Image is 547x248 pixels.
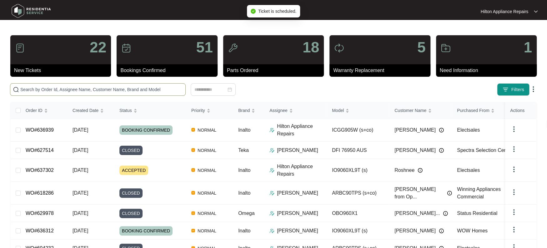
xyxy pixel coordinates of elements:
[258,9,296,14] span: Ticket is scheduled.
[195,167,219,174] span: NORMAL
[15,43,25,53] img: icon
[327,142,389,159] td: DFI 76950 AUS
[191,148,195,152] img: Vercel Logo
[269,148,274,153] img: Assigner Icon
[303,40,319,55] p: 18
[73,228,88,233] span: [DATE]
[269,168,274,173] img: Assigner Icon
[440,67,537,74] p: Need Information
[186,102,233,119] th: Priority
[327,182,389,205] td: ARBC90TPS (s+co)
[277,210,318,217] p: [PERSON_NAME]
[457,107,489,114] span: Purchased From
[251,9,256,14] span: check-circle
[510,125,518,133] img: dropdown arrow
[26,127,54,133] a: WO#636939
[394,147,436,154] span: [PERSON_NAME]
[119,209,143,218] span: CLOSED
[394,167,414,174] span: Roshnee
[457,127,480,133] span: Electsales
[439,148,444,153] img: Info icon
[238,127,250,133] span: Inalto
[73,107,98,114] span: Created Date
[119,188,143,198] span: CLOSED
[505,102,536,119] th: Actions
[277,163,327,178] p: Hilton Appliance Repairs
[497,83,529,96] button: filter iconFilters
[114,102,186,119] th: Status
[417,40,426,55] p: 5
[20,86,183,93] input: Search by Order Id, Assignee Name, Customer Name, Brand and Model
[26,228,54,233] a: WO#636312
[195,189,219,197] span: NORMAL
[26,168,54,173] a: WO#637302
[238,190,250,196] span: Inalto
[191,211,195,215] img: Vercel Logo
[238,228,250,233] span: Inalto
[26,148,54,153] a: WO#627514
[269,191,274,196] img: Assigner Icon
[327,222,389,240] td: IO9060XL9T (s)
[457,168,480,173] span: Electsales
[439,128,444,133] img: Info icon
[228,43,238,53] img: icon
[21,102,68,119] th: Order ID
[195,227,219,235] span: NORMAL
[524,40,532,55] p: 1
[534,10,538,13] img: dropdown arrow
[457,211,497,216] span: Status Residential
[394,227,436,235] span: [PERSON_NAME]
[73,190,88,196] span: [DATE]
[480,8,528,15] p: Hilton Appliance Repairs
[238,211,254,216] span: Omega
[510,188,518,196] img: dropdown arrow
[73,127,88,133] span: [DATE]
[394,126,436,134] span: [PERSON_NAME]
[327,119,389,142] td: ICGG905W (s+co)
[195,126,219,134] span: NORMAL
[119,107,132,114] span: Status
[327,205,389,222] td: OBO960X1
[195,210,219,217] span: NORMAL
[9,2,53,20] img: residentia service logo
[233,102,264,119] th: Brand
[191,107,205,114] span: Priority
[26,190,54,196] a: WO#618286
[269,228,274,233] img: Assigner Icon
[443,211,448,216] img: Info icon
[119,125,173,135] span: BOOKING CONFIRMED
[90,40,106,55] p: 22
[452,102,514,119] th: Purchased From
[511,86,524,93] span: Filters
[73,148,88,153] span: [DATE]
[196,40,213,55] p: 51
[334,43,344,53] img: icon
[457,228,488,233] span: WOW Homes
[394,107,426,114] span: Customer Name
[73,211,88,216] span: [DATE]
[191,168,195,172] img: Vercel Logo
[510,226,518,233] img: dropdown arrow
[277,227,318,235] p: [PERSON_NAME]
[510,208,518,216] img: dropdown arrow
[394,186,444,201] span: [PERSON_NAME] from Op...
[327,102,389,119] th: Model
[277,189,318,197] p: [PERSON_NAME]
[439,228,444,233] img: Info icon
[333,67,430,74] p: Warranty Replacement
[389,102,452,119] th: Customer Name
[394,210,440,217] span: [PERSON_NAME]...
[227,67,324,74] p: Parts Ordered
[26,211,54,216] a: WO#629978
[264,102,327,119] th: Assignee
[191,191,195,195] img: Vercel Logo
[119,146,143,155] span: CLOSED
[269,128,274,133] img: Assigner Icon
[510,145,518,153] img: dropdown arrow
[120,67,217,74] p: Bookings Confirmed
[13,86,19,93] img: search-icon
[332,107,344,114] span: Model
[447,191,452,196] img: Info icon
[457,187,501,199] span: Winning Appliances Commercial
[14,67,111,74] p: New Tickets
